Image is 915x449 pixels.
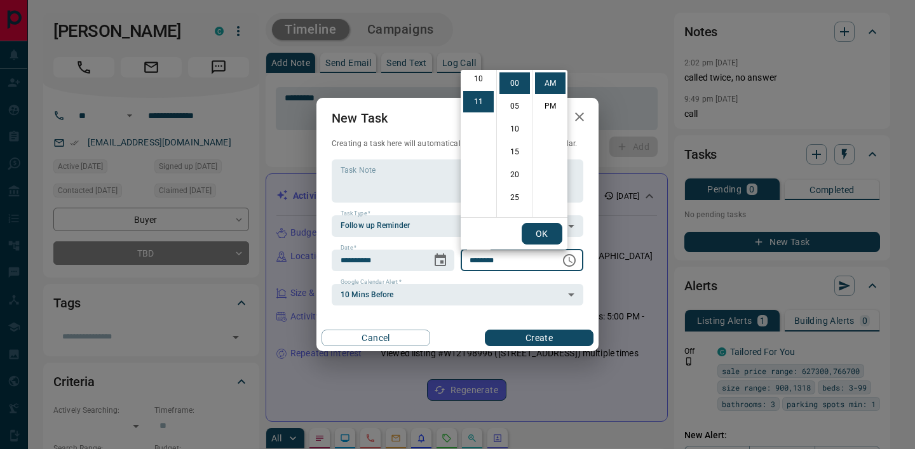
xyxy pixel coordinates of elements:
label: Google Calendar Alert [341,278,402,286]
li: 0 minutes [499,72,530,94]
li: 15 minutes [499,141,530,163]
button: Cancel [322,330,430,346]
li: 30 minutes [499,210,530,231]
button: Create [485,330,593,346]
p: Creating a task here will automatically add it to your Google Calendar. [332,138,583,149]
label: Time [470,244,486,252]
li: PM [535,95,566,117]
li: 11 hours [463,91,494,112]
li: 25 minutes [499,187,530,208]
li: 5 minutes [499,95,530,117]
li: 10 minutes [499,118,530,140]
ul: Select hours [461,70,496,217]
button: OK [522,223,562,245]
h2: New Task [316,98,403,138]
ul: Select meridiem [532,70,567,217]
button: Choose time, selected time is 11:00 AM [557,248,582,273]
li: AM [535,72,566,94]
li: 10 hours [463,68,494,90]
button: Choose date, selected date is Oct 16, 2025 [428,248,453,273]
div: Follow up Reminder [332,215,583,237]
label: Task Type [341,210,370,218]
label: Date [341,244,356,252]
ul: Select minutes [496,70,532,217]
div: 10 Mins Before [332,284,583,305]
li: 20 minutes [499,164,530,185]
